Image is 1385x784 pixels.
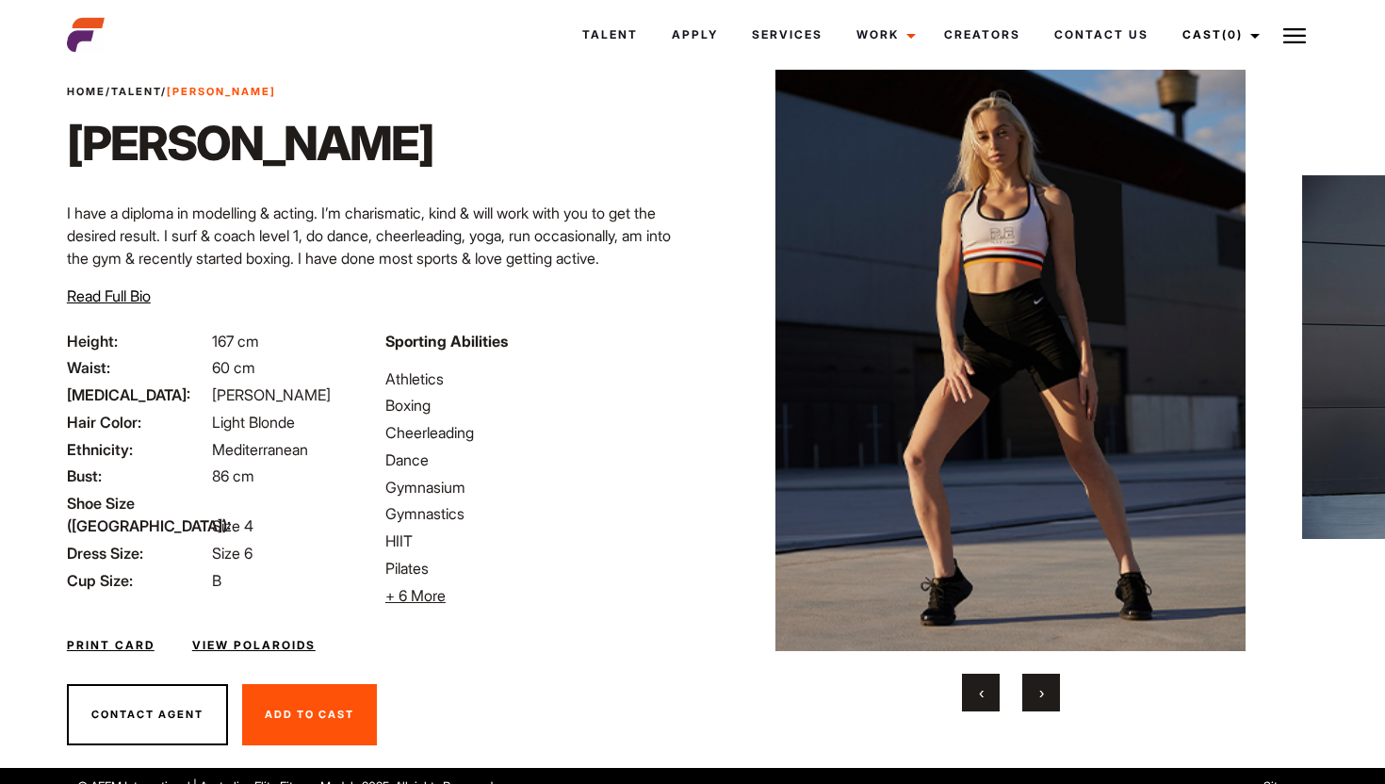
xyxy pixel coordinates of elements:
[735,9,839,60] a: Services
[927,9,1037,60] a: Creators
[1039,683,1044,702] span: Next
[67,384,208,406] span: [MEDICAL_DATA]:
[67,492,208,537] span: Shoe Size ([GEOGRAPHIC_DATA]):
[265,708,354,721] span: Add To Cast
[385,530,681,552] li: HIIT
[67,465,208,487] span: Bust:
[385,476,681,498] li: Gymnasium
[212,413,295,432] span: Light Blonde
[67,542,208,564] span: Dress Size:
[565,9,655,60] a: Talent
[385,421,681,444] li: Cheerleading
[385,502,681,525] li: Gymnastics
[1283,24,1306,47] img: Burger icon
[67,202,681,269] p: I have a diploma in modelling & acting. I’m charismatic, kind & will work with you to get the des...
[839,9,927,60] a: Work
[67,569,208,592] span: Cup Size:
[385,367,681,390] li: Athletics
[192,637,316,654] a: View Polaroids
[67,285,151,307] button: Read Full Bio
[67,438,208,461] span: Ethnicity:
[242,684,377,746] button: Add To Cast
[67,684,228,746] button: Contact Agent
[212,544,253,563] span: Size 6
[67,637,155,654] a: Print Card
[67,356,208,379] span: Waist:
[212,332,259,351] span: 167 cm
[385,449,681,471] li: Dance
[67,85,106,98] a: Home
[385,586,446,605] span: + 6 More
[67,330,208,352] span: Height:
[737,63,1283,651] img: UntitleXd 5
[385,557,681,580] li: Pilates
[67,84,276,100] span: / /
[167,85,276,98] strong: [PERSON_NAME]
[67,411,208,433] span: Hair Color:
[111,85,161,98] a: Talent
[67,286,151,305] span: Read Full Bio
[385,394,681,416] li: Boxing
[1037,9,1165,60] a: Contact Us
[212,466,254,485] span: 86 cm
[212,571,221,590] span: B
[655,9,735,60] a: Apply
[385,332,508,351] strong: Sporting Abilities
[67,115,433,171] h1: [PERSON_NAME]
[212,358,255,377] span: 60 cm
[212,516,253,535] span: Size 4
[1165,9,1271,60] a: Cast(0)
[1222,27,1243,41] span: (0)
[67,16,105,54] img: cropped-aefm-brand-fav-22-square.png
[212,385,331,404] span: [PERSON_NAME]
[979,683,984,702] span: Previous
[212,440,308,459] span: Mediterranean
